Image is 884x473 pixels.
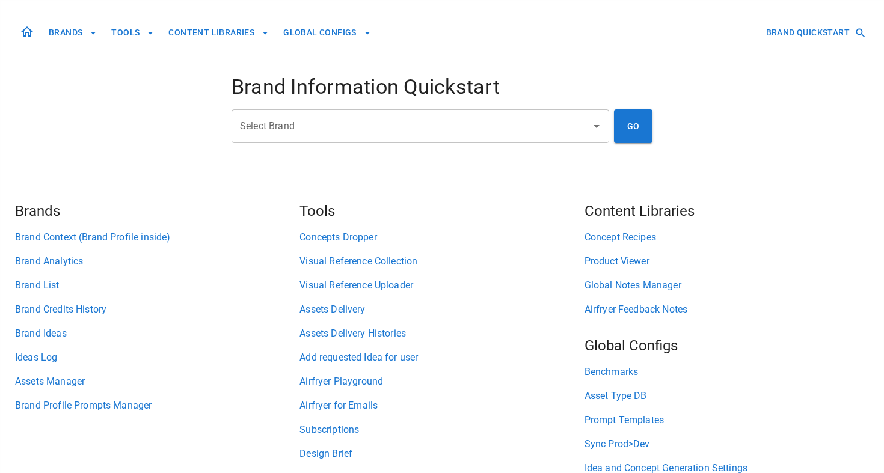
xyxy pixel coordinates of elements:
a: Add requested Idea for user [299,350,584,365]
button: GLOBAL CONFIGS [278,22,376,44]
button: BRANDS [44,22,102,44]
h5: Brands [15,201,299,221]
h4: Brand Information Quickstart [232,75,652,100]
a: Benchmarks [585,365,869,379]
a: Brand Profile Prompts Manager [15,398,299,413]
a: Concepts Dropper [299,230,584,245]
a: Brand Context (Brand Profile inside) [15,230,299,245]
a: Brand Ideas [15,326,299,341]
a: Brand Analytics [15,254,299,269]
button: TOOLS [106,22,159,44]
h5: Tools [299,201,584,221]
a: Airfryer for Emails [299,398,584,413]
a: Brand Credits History [15,302,299,317]
button: Open [588,118,605,135]
h5: Content Libraries [585,201,869,221]
a: Ideas Log [15,350,299,365]
a: Design Brief [299,447,584,461]
a: Assets Manager [15,374,299,389]
a: Product Viewer [585,254,869,269]
a: Assets Delivery [299,302,584,317]
a: Sync Prod>Dev [585,437,869,451]
a: Airfryer Feedback Notes [585,302,869,317]
a: Concept Recipes [585,230,869,245]
a: Subscriptions [299,423,584,437]
h5: Global Configs [585,336,869,355]
button: CONTENT LIBRARIES [164,22,274,44]
a: Visual Reference Uploader [299,278,584,293]
a: Airfryer Playground [299,374,584,389]
a: Visual Reference Collection [299,254,584,269]
a: Asset Type DB [585,389,869,403]
a: Prompt Templates [585,413,869,427]
a: Brand List [15,278,299,293]
button: BRAND QUICKSTART [761,22,869,44]
button: GO [614,109,652,143]
a: Global Notes Manager [585,278,869,293]
a: Assets Delivery Histories [299,326,584,341]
